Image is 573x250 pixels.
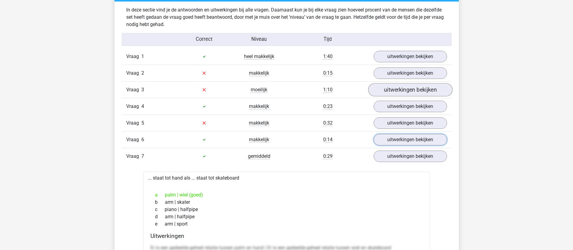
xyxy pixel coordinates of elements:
[323,153,333,159] span: 0:29
[244,54,274,60] span: heel makkelijk
[374,134,447,145] a: uitwerkingen bekijken
[155,220,165,228] span: e
[232,36,287,43] div: Niveau
[249,103,269,109] span: makkelijk
[155,213,165,220] span: d
[368,83,452,96] a: uitwerkingen bekijken
[323,137,333,143] span: 0:14
[323,120,333,126] span: 0:32
[286,36,369,43] div: Tijd
[126,103,141,110] span: Vraag
[141,153,144,159] span: 7
[374,151,447,162] a: uitwerkingen bekijken
[126,70,141,77] span: Vraag
[323,54,333,60] span: 1:40
[155,199,165,206] span: b
[141,103,144,109] span: 4
[150,213,423,220] div: arm | halfpipe
[374,51,447,62] a: uitwerkingen bekijken
[141,120,144,126] span: 5
[374,117,447,129] a: uitwerkingen bekijken
[126,153,141,160] span: Vraag
[249,70,269,76] span: makkelijk
[323,103,333,109] span: 0:23
[141,87,144,93] span: 3
[177,36,232,43] div: Correct
[150,232,423,239] h4: Uitwerkingen
[323,87,333,93] span: 1:10
[150,206,423,213] div: piano | halfpipe
[126,119,141,127] span: Vraag
[126,53,141,60] span: Vraag
[155,206,165,213] span: c
[251,87,267,93] span: moeilijk
[150,191,423,199] div: palm | wiel (goed)
[150,199,423,206] div: arm | skater
[323,70,333,76] span: 0:15
[248,153,270,159] span: gemiddeld
[155,191,165,199] span: a
[126,136,141,143] span: Vraag
[122,6,452,28] div: In deze sectie vind je de antwoorden en uitwerkingen bij alle vragen. Daarnaast kun je bij elke v...
[141,137,144,142] span: 6
[141,54,144,59] span: 1
[141,70,144,76] span: 2
[249,137,269,143] span: makkelijk
[150,220,423,228] div: arm | sport
[374,101,447,112] a: uitwerkingen bekijken
[374,67,447,79] a: uitwerkingen bekijken
[126,86,141,93] span: Vraag
[249,120,269,126] span: makkelijk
